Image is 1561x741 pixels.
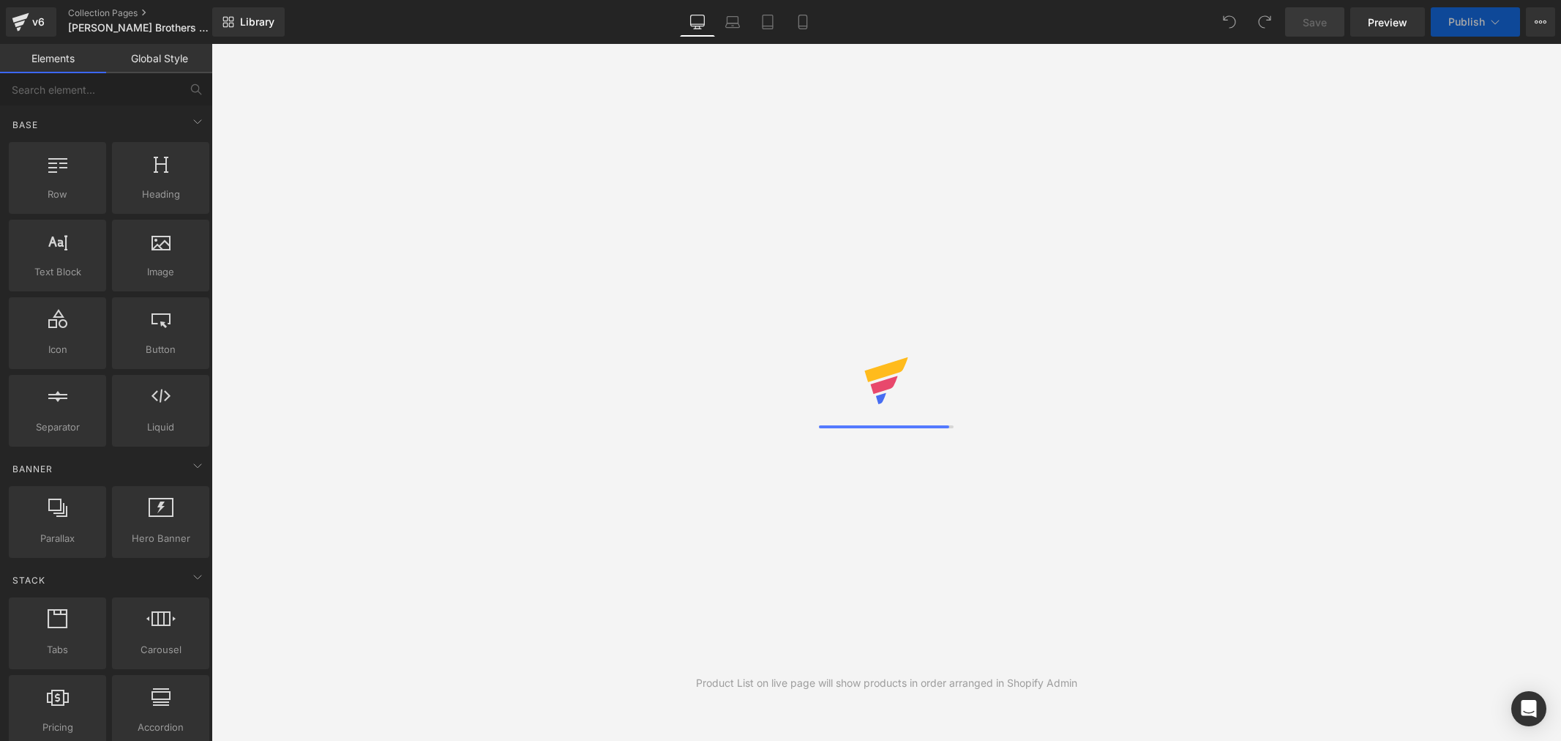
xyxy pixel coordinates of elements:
[1215,7,1244,37] button: Undo
[1526,7,1555,37] button: More
[750,7,785,37] a: Tablet
[1350,7,1425,37] a: Preview
[11,462,54,476] span: Banner
[116,187,205,202] span: Heading
[785,7,820,37] a: Mobile
[6,7,56,37] a: v6
[116,342,205,357] span: Button
[1511,691,1546,726] div: Open Intercom Messenger
[116,420,205,435] span: Liquid
[29,12,48,31] div: v6
[116,720,205,735] span: Accordion
[13,642,102,658] span: Tabs
[1303,15,1327,30] span: Save
[1368,15,1407,30] span: Preview
[116,264,205,280] span: Image
[116,531,205,546] span: Hero Banner
[11,573,47,587] span: Stack
[1431,7,1520,37] button: Publish
[1448,16,1485,28] span: Publish
[68,22,209,34] span: [PERSON_NAME] Brothers Racing
[13,264,102,280] span: Text Block
[240,15,274,29] span: Library
[696,675,1077,691] div: Product List on live page will show products in order arranged in Shopify Admin
[13,342,102,357] span: Icon
[11,118,40,132] span: Base
[715,7,750,37] a: Laptop
[212,7,285,37] a: New Library
[116,642,205,658] span: Carousel
[13,420,102,435] span: Separator
[106,44,212,73] a: Global Style
[13,531,102,546] span: Parallax
[13,187,102,202] span: Row
[680,7,715,37] a: Desktop
[68,7,236,19] a: Collection Pages
[1250,7,1279,37] button: Redo
[13,720,102,735] span: Pricing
